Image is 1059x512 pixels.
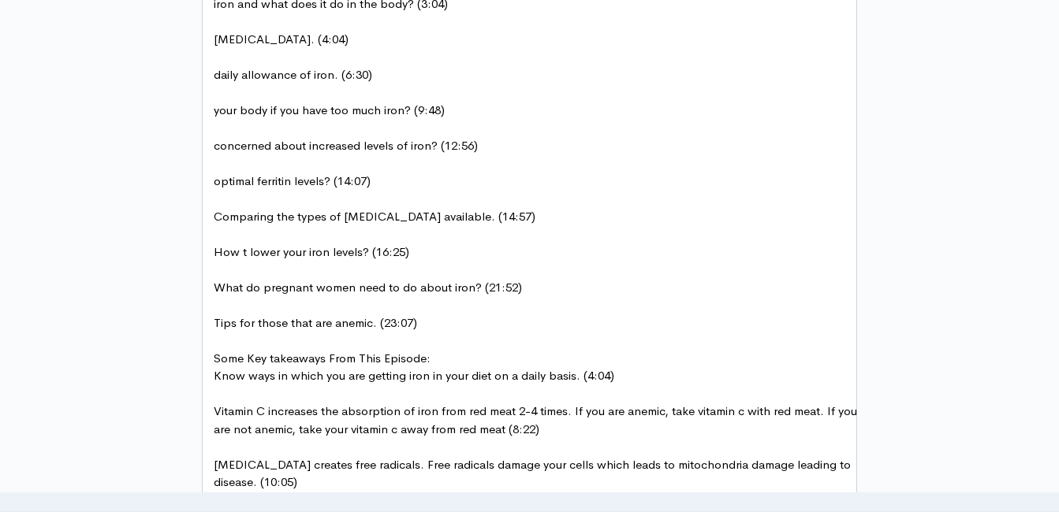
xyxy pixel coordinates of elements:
[214,209,535,224] span: Comparing the types of [MEDICAL_DATA] available. (14:57)
[214,244,409,259] span: How t lower your iron levels? (16:25)
[214,173,371,188] span: optimal ferritin levels? (14:07)
[214,67,372,82] span: daily allowance of iron. (6:30)
[214,138,478,153] span: concerned about increased levels of iron? (12:56)
[214,457,854,490] span: [MEDICAL_DATA] creates free radicals. Free radicals damage your cells which leads to mitochondria...
[214,403,860,436] span: Vitamin C increases the absorption of iron from red meat 2-4 times. If you are anemic, take vitam...
[214,315,417,330] span: Tips for those that are anemic. (23:07)
[214,102,445,117] span: your body if you have too much iron? (9:48)
[214,351,431,365] span: Some Key takeaways From This Episode:
[214,368,614,383] span: Know ways in which you are getting iron in your diet on a daily basis. (4:04)
[214,280,522,295] span: What do pregnant women need to do about iron? (21:52)
[214,32,349,46] span: [MEDICAL_DATA]. (4:04)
